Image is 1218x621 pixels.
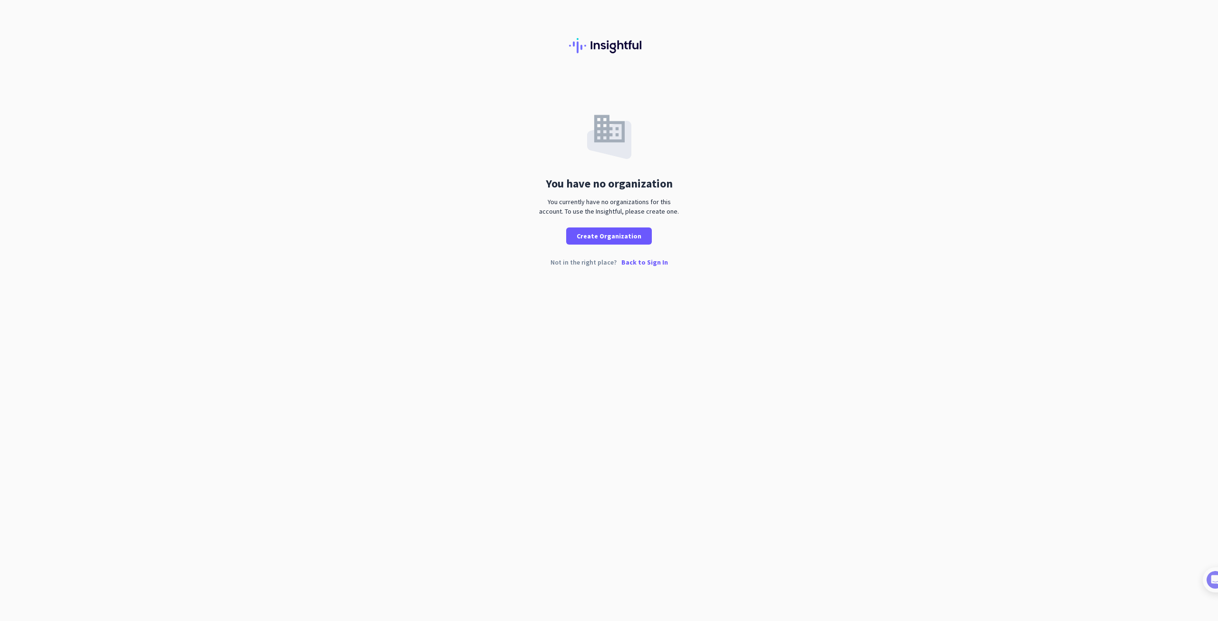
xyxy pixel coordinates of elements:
[566,227,652,245] button: Create Organization
[569,38,649,53] img: Insightful
[621,259,668,266] p: Back to Sign In
[546,178,673,189] div: You have no organization
[577,231,641,241] span: Create Organization
[535,197,683,216] div: You currently have no organizations for this account. To use the Insightful, please create one.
